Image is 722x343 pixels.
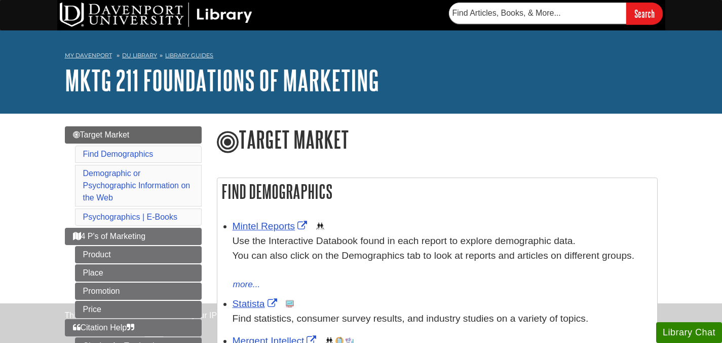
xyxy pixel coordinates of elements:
a: Psychographics | E-Books [83,213,177,221]
span: Target Market [73,130,130,139]
a: Price [75,301,202,318]
span: Citation Help [73,323,135,332]
input: Find Articles, Books, & More... [449,3,626,24]
button: more... [233,278,261,292]
a: MKTG 211 Foundations of Marketing [65,64,379,96]
a: Find Demographics [83,150,154,158]
a: Link opens in new window [233,221,310,231]
a: Product [75,246,202,263]
a: Target Market [65,126,202,144]
span: 4 P's of Marketing [73,232,146,241]
a: DU Library [122,52,157,59]
a: Promotion [75,283,202,300]
a: Place [75,264,202,282]
nav: breadcrumb [65,49,658,65]
form: Searches DU Library's articles, books, and more [449,3,663,24]
h2: Find Demographics [217,178,657,205]
button: Library Chat [656,322,722,343]
h1: Target Market [217,126,658,155]
img: Demographics [316,222,324,230]
a: Library Guides [165,52,213,59]
div: Use the Interactive Databook found in each report to explore demographic data. You can also click... [233,234,652,278]
a: Link opens in new window [233,298,280,309]
img: Statistics [286,300,294,308]
a: Demographic or Psychographic Information on the Web [83,169,191,202]
a: 4 P's of Marketing [65,228,202,245]
input: Search [626,3,663,24]
a: My Davenport [65,51,112,60]
img: DU Library [60,3,252,27]
p: Find statistics, consumer survey results, and industry studies on a variety of topics. [233,312,652,326]
a: Citation Help [65,319,202,336]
